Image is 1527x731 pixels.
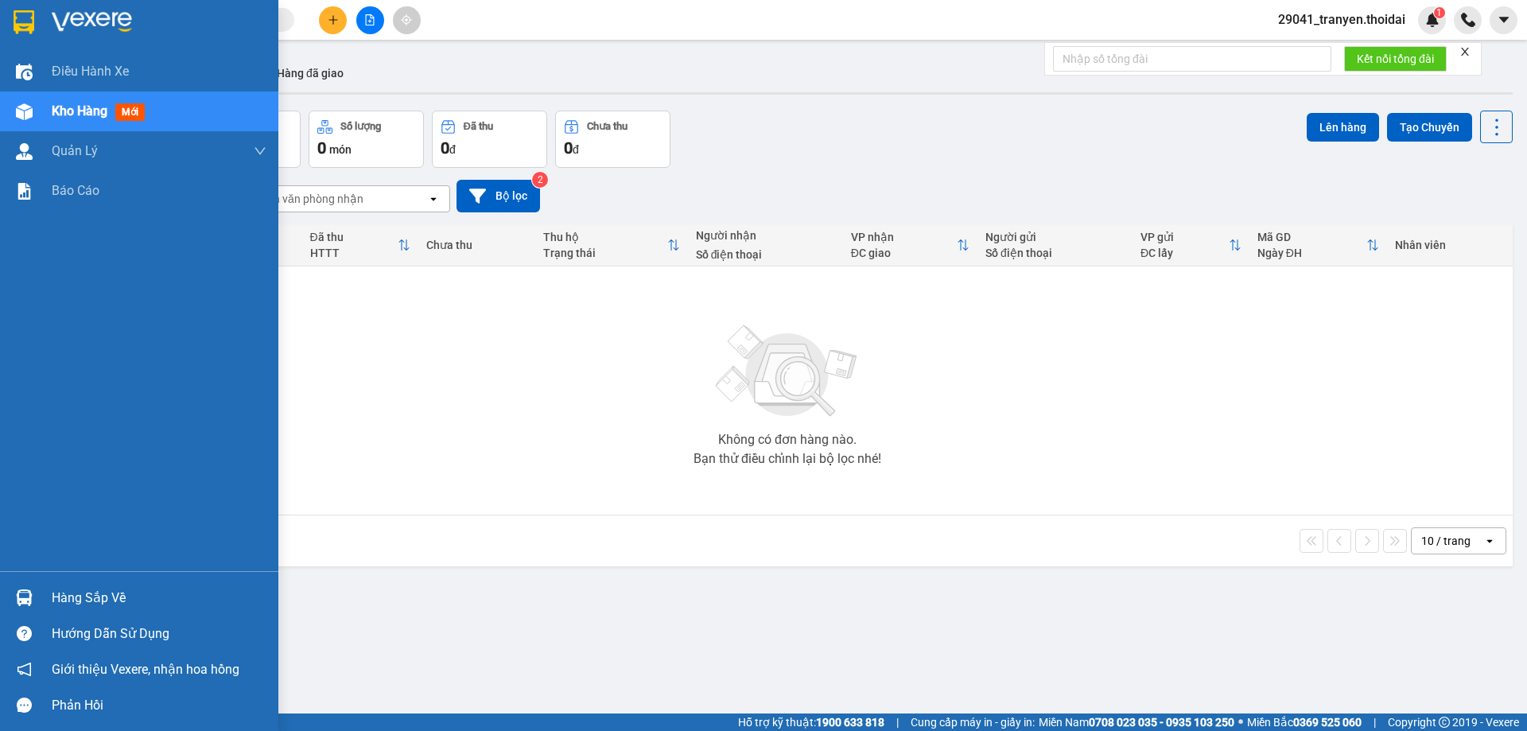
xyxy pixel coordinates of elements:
div: Thu hộ [543,231,667,243]
span: down [254,145,266,157]
span: ⚪️ [1238,719,1243,725]
img: svg+xml;base64,PHN2ZyBjbGFzcz0ibGlzdC1wbHVnX19zdmciIHhtbG5zPSJodHRwOi8vd3d3LnczLm9yZy8yMDAwL3N2Zy... [708,316,867,427]
span: message [17,698,32,713]
th: Toggle SortBy [843,224,977,266]
div: HTTT [310,247,398,259]
span: mới [115,103,145,121]
button: Đã thu0đ [432,111,547,168]
span: đ [449,143,456,156]
span: file-add [364,14,375,25]
div: Hàng sắp về [52,586,266,610]
button: Lên hàng [1307,113,1379,142]
span: plus [328,14,339,25]
span: Kết nối tổng đài [1357,50,1434,68]
button: caret-down [1490,6,1517,34]
button: file-add [356,6,384,34]
div: Phản hồi [52,694,266,717]
strong: 1900 633 818 [816,716,884,729]
button: Hàng đã giao [264,54,356,92]
span: Hỗ trợ kỹ thuật: [738,714,884,731]
button: plus [319,6,347,34]
span: close [1459,46,1471,57]
span: aim [401,14,412,25]
span: caret-down [1497,13,1511,27]
button: aim [393,6,421,34]
span: Kho hàng [52,103,107,119]
span: món [329,143,352,156]
span: | [1374,714,1376,731]
strong: 0369 525 060 [1293,716,1362,729]
th: Toggle SortBy [535,224,688,266]
div: Số điện thoại [985,247,1125,259]
div: Nhân viên [1395,239,1505,251]
th: Toggle SortBy [302,224,419,266]
span: 0 [564,138,573,157]
span: đ [573,143,579,156]
span: | [896,714,899,731]
strong: 0708 023 035 - 0935 103 250 [1089,716,1234,729]
div: Số điện thoại [696,248,835,261]
button: Số lượng0món [309,111,424,168]
div: ĐC giao [851,247,957,259]
div: VP gửi [1140,231,1229,243]
span: 0 [441,138,449,157]
span: 1 [1436,7,1442,18]
button: Kết nối tổng đài [1344,46,1447,72]
span: Giới thiệu Vexere, nhận hoa hồng [52,659,239,679]
div: Đã thu [464,121,493,132]
button: Chưa thu0đ [555,111,670,168]
th: Toggle SortBy [1249,224,1387,266]
div: 10 / trang [1421,533,1471,549]
span: Miền Bắc [1247,714,1362,731]
img: warehouse-icon [16,103,33,120]
button: Bộ lọc [457,180,540,212]
div: Không có đơn hàng nào. [718,434,857,446]
img: warehouse-icon [16,143,33,160]
th: Toggle SortBy [1133,224,1249,266]
input: Nhập số tổng đài [1053,46,1331,72]
img: icon-new-feature [1425,13,1440,27]
span: question-circle [17,626,32,641]
div: ĐC lấy [1140,247,1229,259]
span: Báo cáo [52,181,99,200]
div: Số lượng [340,121,381,132]
sup: 2 [532,172,548,188]
span: notification [17,662,32,677]
button: Tạo Chuyến [1387,113,1472,142]
div: Chưa thu [587,121,628,132]
div: Đã thu [310,231,398,243]
svg: open [1483,535,1496,547]
div: Hướng dẫn sử dụng [52,622,266,646]
img: phone-icon [1461,13,1475,27]
img: warehouse-icon [16,64,33,80]
div: Chọn văn phòng nhận [254,191,363,207]
span: copyright [1439,717,1450,728]
svg: open [427,192,440,205]
div: Ngày ĐH [1257,247,1366,259]
div: Chưa thu [426,239,527,251]
img: logo-vxr [14,10,34,34]
span: Miền Nam [1039,714,1234,731]
div: Bạn thử điều chỉnh lại bộ lọc nhé! [694,453,881,465]
div: Trạng thái [543,247,667,259]
div: Người gửi [985,231,1125,243]
div: VP nhận [851,231,957,243]
span: 0 [317,138,326,157]
div: Mã GD [1257,231,1366,243]
div: Người nhận [696,229,835,242]
img: solution-icon [16,183,33,200]
img: warehouse-icon [16,589,33,606]
span: Quản Lý [52,141,98,161]
sup: 1 [1434,7,1445,18]
span: 29041_tranyen.thoidai [1265,10,1418,29]
span: Cung cấp máy in - giấy in: [911,714,1035,731]
span: Điều hành xe [52,61,129,81]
